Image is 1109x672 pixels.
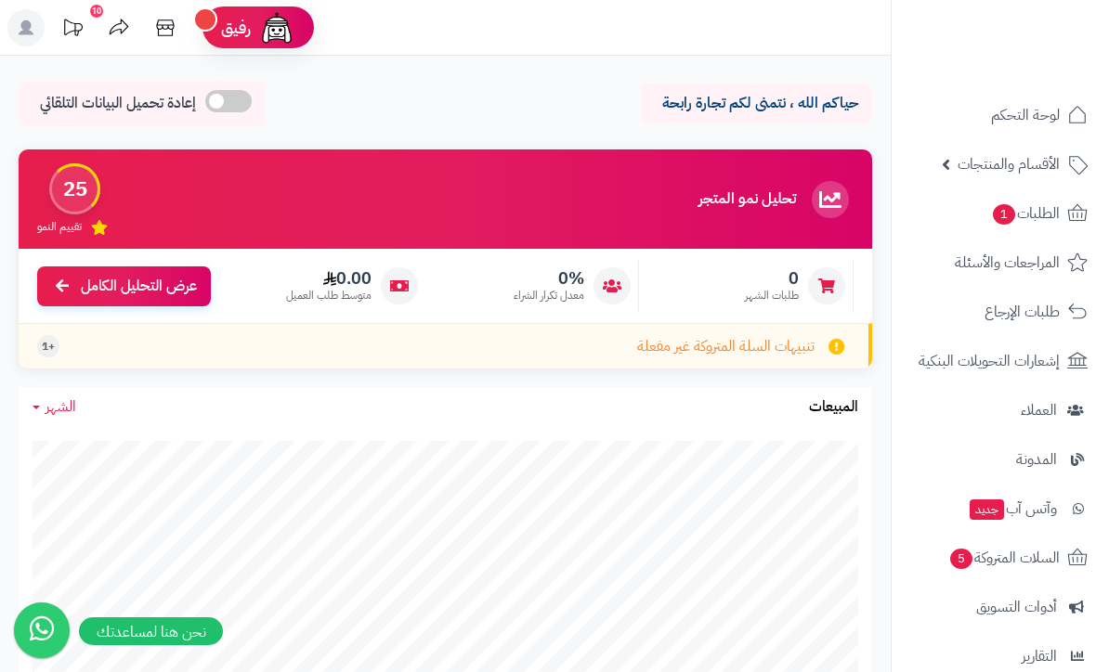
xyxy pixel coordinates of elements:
span: التقارير [1022,643,1057,669]
h3: المبيعات [809,399,858,416]
span: تقييم النمو [37,219,82,235]
a: طلبات الإرجاع [903,290,1098,334]
a: تحديثات المنصة [49,9,96,51]
span: +1 [42,339,55,355]
span: وآتس آب [968,496,1057,522]
a: لوحة التحكم [903,93,1098,137]
h3: تحليل نمو المتجر [698,191,796,208]
span: جديد [970,499,1004,520]
a: العملاء [903,388,1098,433]
span: السلات المتروكة [948,545,1060,571]
span: عرض التحليل الكامل [81,276,197,297]
span: الأقسام والمنتجات [958,151,1060,177]
span: الشهر [46,395,76,418]
span: العملاء [1021,397,1057,423]
span: 1 [993,204,1015,225]
span: تنبيهات السلة المتروكة غير مفعلة [637,336,815,357]
a: الطلبات1 [903,191,1098,236]
span: المراجعات والأسئلة [955,250,1060,276]
span: أدوات التسويق [976,594,1057,620]
div: 10 [90,5,103,18]
span: 5 [950,549,972,569]
span: رفيق [221,17,251,39]
a: المراجعات والأسئلة [903,240,1098,285]
span: لوحة التحكم [991,102,1060,128]
span: 0.00 [286,268,372,289]
span: 0 [745,268,799,289]
a: وآتس آبجديد [903,486,1098,531]
a: إشعارات التحويلات البنكية [903,339,1098,383]
span: معدل تكرار الشراء [514,288,584,304]
a: المدونة [903,437,1098,482]
span: الطلبات [991,200,1060,226]
span: طلبات الإرجاع [985,299,1060,325]
span: متوسط طلب العميل [286,288,372,304]
span: 0% [514,268,584,289]
img: ai-face.png [258,9,295,46]
a: السلات المتروكة5 [903,536,1098,580]
p: حياكم الله ، نتمنى لكم تجارة رابحة [654,93,858,114]
span: إعادة تحميل البيانات التلقائي [40,93,196,114]
span: طلبات الشهر [745,288,799,304]
span: إشعارات التحويلات البنكية [919,348,1060,374]
a: أدوات التسويق [903,585,1098,629]
span: المدونة [1016,446,1057,472]
a: عرض التحليل الكامل [37,266,211,306]
a: الشهر [33,396,76,418]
